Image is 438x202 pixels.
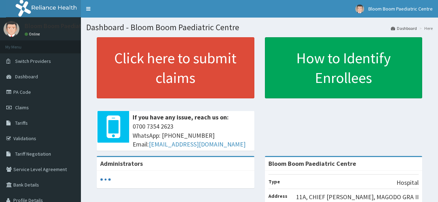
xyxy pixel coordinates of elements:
[268,159,356,168] strong: Bloom Boom Paediatric Centre
[86,23,433,32] h1: Dashboard - Bloom Boom Paediatric Centre
[97,37,254,98] a: Click here to submit claims
[15,73,38,80] span: Dashboard
[100,159,143,168] b: Administrators
[25,32,42,37] a: Online
[133,113,229,121] b: If you have any issue, reach us on:
[25,23,109,29] p: Bloom Boom Paediatric Centre
[15,104,29,111] span: Claims
[100,174,111,185] svg: audio-loading
[268,193,287,199] b: Address
[265,37,423,98] a: How to Identify Enrollees
[391,25,417,31] a: Dashboard
[418,25,433,31] li: Here
[149,140,246,148] a: [EMAIL_ADDRESS][DOMAIN_NAME]
[296,193,419,202] p: 11A, CHIEF [PERSON_NAME], MAGODO GRA II
[15,151,51,157] span: Tariff Negotiation
[133,122,251,149] span: 0700 7354 2623 WhatsApp: [PHONE_NUMBER] Email:
[396,178,419,187] p: Hospital
[368,6,433,12] span: Bloom Boom Paediatric Centre
[355,5,364,13] img: User Image
[268,178,280,185] b: Type
[4,21,19,37] img: User Image
[15,58,51,64] span: Switch Providers
[15,120,28,126] span: Tariffs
